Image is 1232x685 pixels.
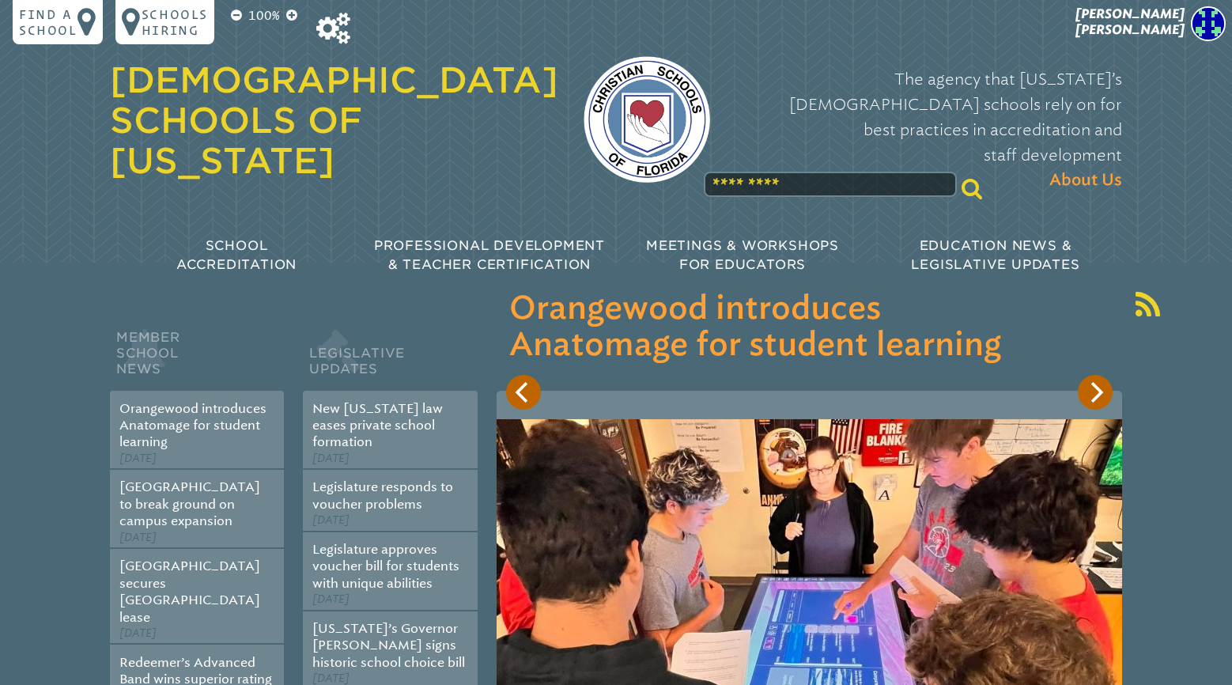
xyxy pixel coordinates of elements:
[1049,168,1122,193] span: About Us
[646,238,839,272] span: Meetings & Workshops for Educators
[911,238,1079,272] span: Education News & Legislative Updates
[110,326,284,391] h2: Member School News
[119,401,266,450] a: Orangewood introduces Anatomage for student learning
[110,59,558,181] a: [DEMOGRAPHIC_DATA] Schools of [US_STATE]
[19,6,77,38] p: Find a school
[312,401,443,450] a: New [US_STATE] law eases private school formation
[312,513,350,527] span: [DATE]
[1191,6,1226,41] img: 76ffd2a4fbb71011d9448bd30a0b3acf
[506,375,541,410] button: Previous
[374,238,605,272] span: Professional Development & Teacher Certification
[312,672,350,685] span: [DATE]
[509,291,1109,364] h3: Orangewood introduces Anatomage for student learning
[1075,6,1185,37] span: [PERSON_NAME] [PERSON_NAME]
[584,56,710,183] img: csf-logo-web-colors.png
[245,6,283,25] p: 100%
[312,621,465,670] a: [US_STATE]’s Governor [PERSON_NAME] signs historic school choice bill
[312,452,350,465] span: [DATE]
[119,452,157,465] span: [DATE]
[312,592,350,606] span: [DATE]
[119,558,260,624] a: [GEOGRAPHIC_DATA] secures [GEOGRAPHIC_DATA] lease
[142,6,208,38] p: Schools Hiring
[735,66,1122,193] p: The agency that [US_STATE]’s [DEMOGRAPHIC_DATA] schools rely on for best practices in accreditati...
[312,479,453,511] a: Legislature responds to voucher problems
[312,542,459,591] a: Legislature approves voucher bill for students with unique abilities
[303,326,477,391] h2: Legislative Updates
[119,531,157,544] span: [DATE]
[176,238,297,272] span: School Accreditation
[1078,375,1113,410] button: Next
[119,479,260,528] a: [GEOGRAPHIC_DATA] to break ground on campus expansion
[119,626,157,640] span: [DATE]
